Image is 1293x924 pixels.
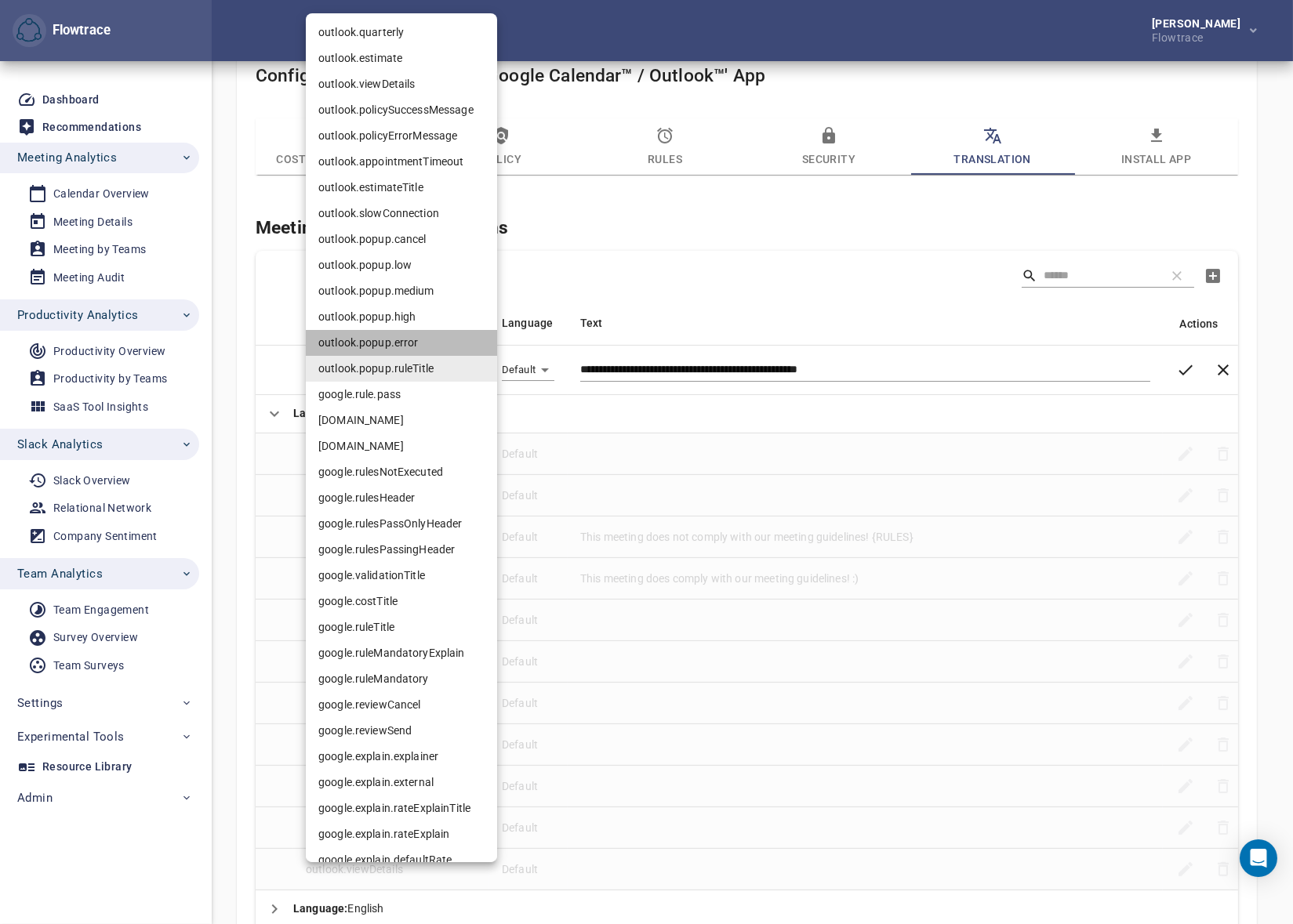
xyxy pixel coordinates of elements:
[306,485,497,511] li: google.rulesHeader
[306,149,497,175] li: outlook.appointmentTimeout
[306,123,497,149] li: outlook.policyErrorMessage
[306,821,497,847] li: google.explain.rateExplain
[306,795,497,821] li: google.explain.rateExplainTitle
[306,252,497,278] li: outlook.popup.low
[306,408,497,433] li: [DOMAIN_NAME]
[306,175,497,201] li: outlook.estimateTitle
[306,433,497,459] li: [DOMAIN_NAME]
[306,45,497,71] li: outlook.estimate
[306,71,497,97] li: outlook.viewDetails
[306,614,497,640] li: google.ruleTitle
[306,330,497,356] li: outlook.popup.error
[306,278,497,304] li: outlook.popup.medium
[306,563,497,589] li: google.validationTitle
[306,847,497,873] li: google.explain.defaultRate
[306,692,497,718] li: google.reviewCancel
[306,666,497,692] li: google.ruleMandatory
[306,97,497,123] li: outlook.policySuccessMessage
[306,356,497,382] li: outlook.popup.ruleTitle
[306,770,497,795] li: google.explain.external
[306,589,497,614] li: google.costTitle
[306,459,497,485] li: google.rulesNotExecuted
[306,201,497,226] li: outlook.slowConnection
[306,382,497,408] li: google.rule.pass
[306,640,497,666] li: google.ruleMandatoryExplain
[306,718,497,744] li: google.reviewSend
[306,20,497,45] li: outlook.quarterly
[306,226,497,252] li: outlook.popup.cancel
[1240,839,1277,877] div: Open Intercom Messenger
[306,304,497,330] li: outlook.popup.high
[306,744,497,770] li: google.explain.explainer
[306,511,497,537] li: google.rulesPassOnlyHeader
[306,537,497,563] li: google.rulesPassingHeader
